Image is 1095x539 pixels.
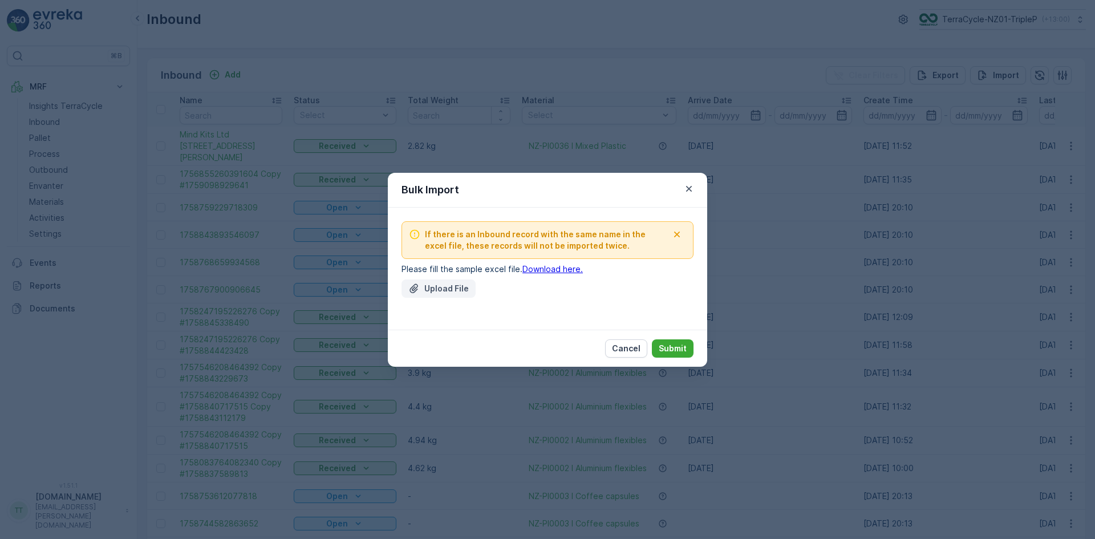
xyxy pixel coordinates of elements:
p: Please fill the sample excel file. [401,264,693,275]
p: Cancel [612,343,640,354]
p: Upload File [424,283,469,294]
button: Cancel [605,339,647,358]
p: Submit [659,343,687,354]
span: If there is an Inbound record with the same name in the excel file, these records will not be imp... [425,229,668,252]
p: Bulk Import [401,182,459,198]
button: Submit [652,339,693,358]
button: Upload File [401,279,476,298]
a: Download here. [522,264,583,274]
